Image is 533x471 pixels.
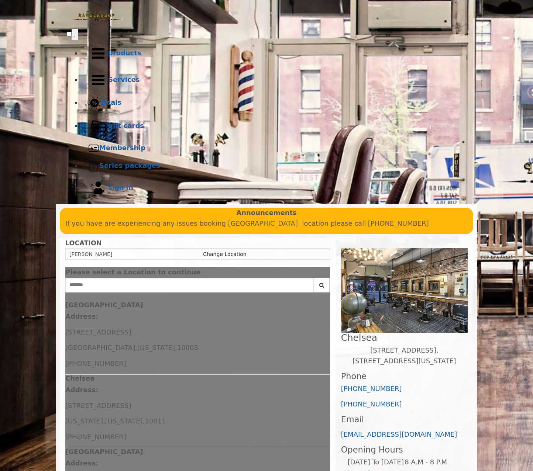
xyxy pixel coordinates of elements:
a: Gift cardsgift cards [82,113,466,139]
b: Series packages [99,162,160,169]
b: LOCATION [65,239,102,247]
button: menu toggle [72,29,78,40]
b: Deals [101,98,121,106]
img: Services [88,70,108,90]
button: close dialog [319,270,330,275]
span: [GEOGRAPHIC_DATA] [65,344,135,351]
img: Gift cards [88,116,108,136]
span: , [103,417,105,425]
a: sign insign in [82,175,466,201]
span: [PHONE_NUMBER] [65,433,126,441]
a: [PHONE_NUMBER] [341,400,402,408]
a: Series packagesSeries packages [82,157,466,175]
img: Deals [88,97,101,110]
img: Series packages [88,160,99,172]
b: Address: [65,386,98,394]
span: , [143,417,145,425]
p: If you have are experiencing any issues booking [GEOGRAPHIC_DATA] location please call [PHONE_NUM... [65,218,468,229]
b: Address: [65,312,98,320]
b: Chelsea [65,374,94,382]
b: Announcements [236,208,297,218]
b: [GEOGRAPHIC_DATA] [65,448,143,456]
span: [STREET_ADDRESS] [65,328,131,336]
a: Change Location [203,251,246,257]
b: [GEOGRAPHIC_DATA] [65,301,143,309]
i: Search button [317,283,326,288]
span: , [135,344,137,351]
img: Products [88,44,108,63]
img: Made Man Barbershop logo [67,4,126,28]
span: [US_STATE] [105,417,143,425]
span: . [74,31,76,38]
b: products [108,49,141,57]
a: MembershipMembership [82,139,466,157]
h3: Opening Hours [341,445,468,454]
a: [EMAIL_ADDRESS][DOMAIN_NAME] [341,430,457,438]
input: menu toggle [67,32,72,37]
input: Search Center [65,278,314,292]
b: Address: [65,459,98,467]
span: [PHONE_NUMBER] [65,360,126,367]
a: ServicesServices [82,67,466,93]
a: DealsDeals [82,93,466,113]
span: 10003 [177,344,198,351]
h3: Email [341,415,468,424]
p: [STREET_ADDRESS],[STREET_ADDRESS][US_STATE] [341,345,468,367]
td: 8 A.M - 8 P.M [404,457,461,468]
td: [DATE] To [DATE] [347,457,404,468]
a: [PHONE_NUMBER] [341,385,402,392]
h3: Phone [341,372,468,381]
span: 10011 [145,417,166,425]
span: [STREET_ADDRESS] [65,402,131,409]
span: [US_STATE] [137,344,175,351]
span: , [175,344,177,351]
img: Membership [88,143,99,154]
span: [PERSON_NAME] [69,251,112,257]
b: Services [108,76,140,83]
img: sign in [88,178,108,198]
div: Center Select [65,278,330,296]
a: Productsproducts [82,40,466,67]
h2: Chelsea [341,333,468,343]
span: [US_STATE] [65,417,103,425]
span: Please select a Location to continue [65,268,201,276]
b: sign in [108,184,133,191]
b: Membership [99,144,145,152]
b: gift cards [108,122,144,129]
